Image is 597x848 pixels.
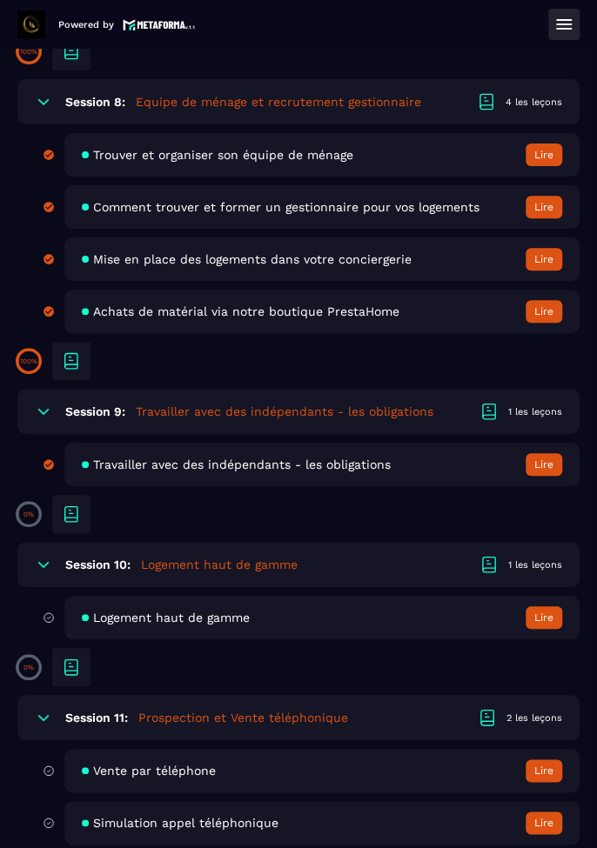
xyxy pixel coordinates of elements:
h6: Session 11: [65,711,128,724]
h5: Prospection et Vente téléphonique [138,709,348,726]
p: 0% [23,664,34,671]
button: Lire [526,453,562,476]
span: Comment trouver et former un gestionnaire pour vos logements [93,200,480,214]
div: 1 les leçons [508,558,562,571]
button: Lire [526,606,562,629]
button: Lire [526,759,562,782]
span: Simulation appel téléphonique [93,816,278,830]
span: Mise en place des logements dans votre conciergerie [93,252,412,266]
h6: Session 9: [65,404,125,418]
p: 100% [20,48,37,56]
p: Powered by [58,19,114,30]
span: Achats de matérial via notre boutique PrestaHome [93,304,399,318]
img: logo [123,17,196,32]
h6: Session 10: [65,558,131,571]
button: Lire [526,248,562,270]
span: Travailler avec des indépendants - les obligations [93,457,391,471]
button: Lire [526,811,562,834]
span: Logement haut de gamme [93,611,250,624]
button: Lire [526,196,562,218]
h5: Travailler avec des indépendants - les obligations [136,403,433,420]
button: Lire [526,144,562,166]
span: Trouver et organiser son équipe de ménage [93,148,353,162]
h5: Equipe de ménage et recrutement gestionnaire [136,93,421,110]
h5: Logement haut de gamme [141,556,298,573]
div: 2 les leçons [506,711,562,724]
p: 100% [20,357,37,365]
h6: Session 8: [65,95,125,109]
span: Vente par téléphone [93,764,216,778]
div: 1 les leçons [508,405,562,418]
p: 0% [23,511,34,518]
img: logo-branding [17,10,45,38]
div: 4 les leçons [506,96,562,109]
button: Lire [526,300,562,323]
